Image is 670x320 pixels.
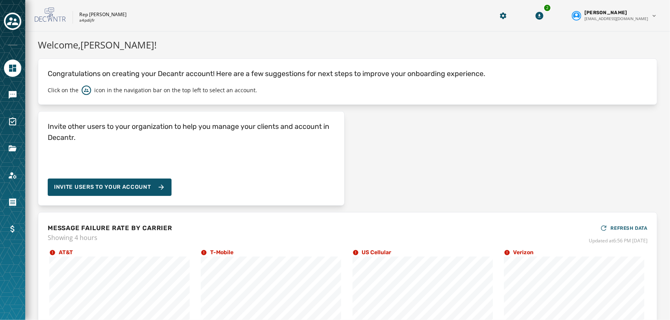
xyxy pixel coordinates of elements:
[600,222,648,234] button: REFRESH DATA
[94,86,257,94] p: icon in the navigation bar on the top left to select an account.
[59,249,73,257] h4: AT&T
[38,38,657,52] h1: Welcome, [PERSON_NAME] !
[4,167,21,184] a: Navigate to Account
[543,4,551,12] div: 2
[54,183,151,191] span: Invite Users to your account
[48,121,335,143] h4: Invite other users to your organization to help you manage your clients and account in Decantr.
[4,220,21,238] a: Navigate to Billing
[4,193,21,211] a: Navigate to Orders
[4,86,21,104] a: Navigate to Messaging
[611,225,648,231] span: REFRESH DATA
[48,179,172,196] button: Invite Users to your account
[4,60,21,77] a: Navigate to Home
[362,249,392,257] h4: US Cellular
[584,16,648,22] span: [EMAIL_ADDRESS][DOMAIN_NAME]
[584,9,627,16] span: [PERSON_NAME]
[513,249,534,257] h4: Verizon
[532,9,547,23] button: Download Menu
[48,223,172,233] h4: MESSAGE FAILURE RATE BY CARRIER
[4,140,21,157] a: Navigate to Files
[4,113,21,130] a: Navigate to Surveys
[48,68,648,79] p: Congratulations on creating your Decantr account! Here are a few suggestions for next steps to im...
[589,238,648,244] span: Updated at 6:56 PM [DATE]
[569,6,661,25] button: User settings
[79,18,95,24] p: a4pdijfr
[79,11,127,18] p: Rep [PERSON_NAME]
[48,233,172,242] span: Showing 4 hours
[496,9,510,23] button: Manage global settings
[210,249,233,257] h4: T-Mobile
[4,13,21,30] button: Toggle account select drawer
[48,86,78,94] p: Click on the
